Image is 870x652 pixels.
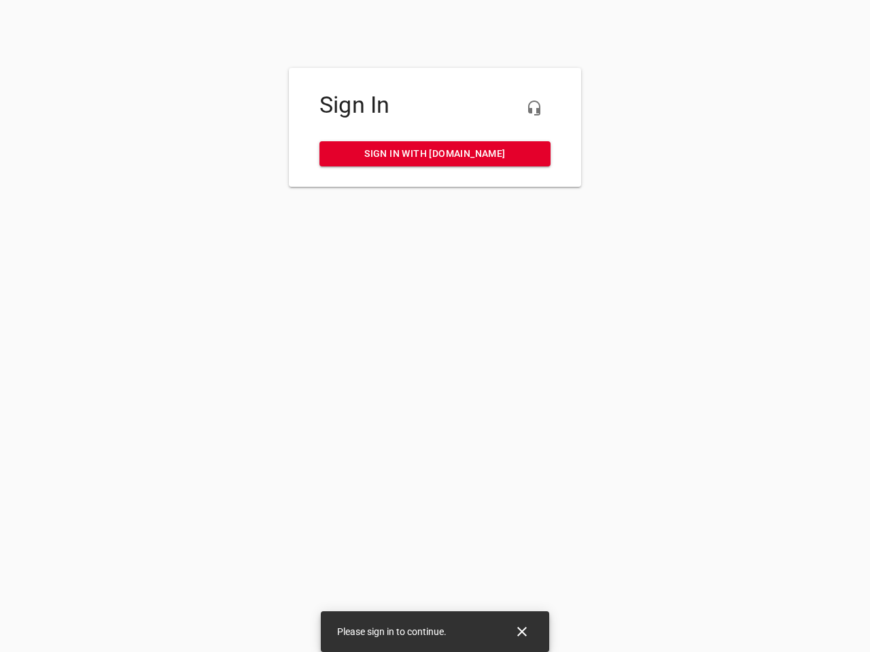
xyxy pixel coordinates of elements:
[506,615,538,648] button: Close
[518,92,551,124] button: Live Chat
[330,145,540,162] span: Sign in with [DOMAIN_NAME]
[319,141,551,166] a: Sign in with [DOMAIN_NAME]
[319,92,551,119] h4: Sign In
[337,626,447,637] span: Please sign in to continue.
